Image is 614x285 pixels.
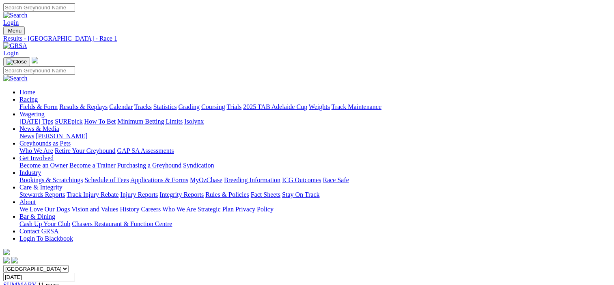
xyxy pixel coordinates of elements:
[3,19,19,26] a: Login
[117,147,174,154] a: GAP SA Assessments
[19,184,62,191] a: Care & Integrity
[19,206,70,213] a: We Love Our Dogs
[162,206,196,213] a: Who We Are
[19,147,611,154] div: Greyhounds as Pets
[190,176,222,183] a: MyOzChase
[19,154,54,161] a: Get Involved
[59,103,108,110] a: Results & Replays
[201,103,225,110] a: Coursing
[3,273,75,281] input: Select date
[19,191,611,198] div: Care & Integrity
[332,103,381,110] a: Track Maintenance
[11,257,18,263] img: twitter.svg
[141,206,161,213] a: Careers
[19,89,35,96] a: Home
[19,228,58,235] a: Contact GRSA
[3,75,28,82] img: Search
[323,176,349,183] a: Race Safe
[36,133,87,139] a: [PERSON_NAME]
[153,103,177,110] a: Statistics
[3,249,10,255] img: logo-grsa-white.png
[55,118,82,125] a: SUREpick
[3,257,10,263] img: facebook.svg
[72,220,172,227] a: Chasers Restaurant & Function Centre
[251,191,280,198] a: Fact Sheets
[134,103,152,110] a: Tracks
[3,42,27,50] img: GRSA
[19,169,41,176] a: Industry
[282,176,321,183] a: ICG Outcomes
[67,191,118,198] a: Track Injury Rebate
[109,103,133,110] a: Calendar
[3,50,19,57] a: Login
[19,198,36,205] a: About
[3,3,75,12] input: Search
[19,220,70,227] a: Cash Up Your Club
[184,118,204,125] a: Isolynx
[19,118,53,125] a: [DATE] Tips
[3,12,28,19] img: Search
[179,103,200,110] a: Grading
[3,57,30,66] button: Toggle navigation
[19,111,45,117] a: Wagering
[19,147,53,154] a: Who We Are
[130,176,188,183] a: Applications & Forms
[3,35,611,42] a: Results - [GEOGRAPHIC_DATA] - Race 1
[19,125,59,132] a: News & Media
[183,162,214,169] a: Syndication
[19,140,71,147] a: Greyhounds as Pets
[3,66,75,75] input: Search
[19,103,58,110] a: Fields & Form
[19,133,34,139] a: News
[235,206,274,213] a: Privacy Policy
[198,206,234,213] a: Strategic Plan
[19,206,611,213] div: About
[19,118,611,125] div: Wagering
[6,59,27,65] img: Close
[19,176,83,183] a: Bookings & Scratchings
[84,176,129,183] a: Schedule of Fees
[19,162,611,169] div: Get Involved
[69,162,116,169] a: Become a Trainer
[55,147,116,154] a: Retire Your Greyhound
[32,57,38,63] img: logo-grsa-white.png
[309,103,330,110] a: Weights
[19,103,611,111] div: Racing
[19,133,611,140] div: News & Media
[19,235,73,242] a: Login To Blackbook
[159,191,204,198] a: Integrity Reports
[205,191,249,198] a: Rules & Policies
[71,206,118,213] a: Vision and Values
[226,103,241,110] a: Trials
[243,103,307,110] a: 2025 TAB Adelaide Cup
[19,220,611,228] div: Bar & Dining
[3,26,25,35] button: Toggle navigation
[19,191,65,198] a: Stewards Reports
[84,118,116,125] a: How To Bet
[19,176,611,184] div: Industry
[19,213,55,220] a: Bar & Dining
[117,118,183,125] a: Minimum Betting Limits
[19,96,38,103] a: Racing
[120,206,139,213] a: History
[120,191,158,198] a: Injury Reports
[117,162,181,169] a: Purchasing a Greyhound
[8,28,22,34] span: Menu
[224,176,280,183] a: Breeding Information
[282,191,319,198] a: Stay On Track
[19,162,68,169] a: Become an Owner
